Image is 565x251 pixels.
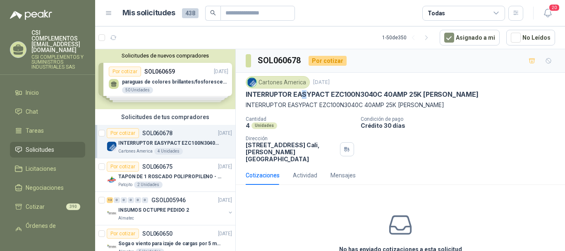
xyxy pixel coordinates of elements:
[361,122,562,129] p: Crédito 30 días
[548,4,560,12] span: 20
[26,126,44,135] span: Tareas
[330,171,356,180] div: Mensajes
[95,49,235,109] div: Solicitudes de nuevos compradoresPor cotizarSOL060659[DATE] paraguas de colores brillantes/fosfor...
[107,208,117,218] img: Company Logo
[10,10,52,20] img: Logo peakr
[154,148,183,155] div: 4 Unidades
[258,54,302,67] h3: SOL060678
[246,100,555,110] p: INTERRUPTOR EASYPACT EZC100N3040C 40AMP 25K [PERSON_NAME]
[134,182,163,188] div: 2 Unidades
[251,122,277,129] div: Unidades
[361,116,562,122] p: Condición de pago
[313,79,330,86] p: [DATE]
[218,196,232,204] p: [DATE]
[118,139,221,147] p: INTERRUPTOR EASYPACT EZC100N3040C 40AMP 25K [PERSON_NAME]
[182,8,199,18] span: 438
[26,145,54,154] span: Solicitudes
[246,76,310,88] div: Cartones America
[107,162,139,172] div: Por cotizar
[107,229,139,239] div: Por cotizar
[142,130,172,136] p: SOL060678
[118,240,221,248] p: Soga o viento para izaje de cargas por 5 metros
[107,141,117,151] img: Company Logo
[121,197,127,203] div: 0
[382,31,433,44] div: 1 - 50 de 350
[118,148,153,155] p: Cartones America
[218,230,232,238] p: [DATE]
[293,171,317,180] div: Actividad
[309,56,347,66] div: Por cotizar
[246,136,337,141] p: Dirección
[31,55,85,69] p: CSI COMPLEMENTOS Y SUMINISTROS INDUSTRIALES SAS
[31,30,85,53] p: CSI COMPLEMENTOS [EMAIL_ADDRESS][DOMAIN_NAME]
[246,141,337,163] p: [STREET_ADDRESS] Cali , [PERSON_NAME][GEOGRAPHIC_DATA]
[95,109,235,125] div: Solicitudes de tus compradores
[95,125,235,158] a: Por cotizarSOL060678[DATE] Company LogoINTERRUPTOR EASYPACT EZC100N3040C 40AMP 25K [PERSON_NAME]C...
[10,180,85,196] a: Negociaciones
[142,231,172,237] p: SOL060650
[26,221,77,239] span: Órdenes de Compra
[10,123,85,139] a: Tareas
[218,129,232,137] p: [DATE]
[10,199,85,215] a: Cotizar390
[142,197,148,203] div: 0
[10,218,85,243] a: Órdenes de Compra
[26,107,38,116] span: Chat
[10,104,85,120] a: Chat
[128,197,134,203] div: 0
[247,78,256,87] img: Company Logo
[118,206,189,214] p: INSUMOS OCTUPRE PEDIDO 2
[118,182,132,188] p: Patojito
[440,30,500,45] button: Asignado a mi
[95,158,235,192] a: Por cotizarSOL060675[DATE] Company LogoTAPON DE 1 ROSCADO POLIPROPILENO - HEMBRA NPTPatojito2 Uni...
[210,10,216,16] span: search
[26,183,64,192] span: Negociaciones
[118,215,134,222] p: Almatec
[540,6,555,21] button: 20
[135,197,141,203] div: 0
[218,163,232,171] p: [DATE]
[246,171,280,180] div: Cotizaciones
[246,90,479,99] p: INTERRUPTOR EASYPACT EZC100N3040C 40AMP 25K [PERSON_NAME]
[10,142,85,158] a: Solicitudes
[66,203,80,210] span: 390
[98,53,232,59] button: Solicitudes de nuevos compradores
[428,9,445,18] div: Todas
[122,7,175,19] h1: Mis solicitudes
[107,175,117,185] img: Company Logo
[10,161,85,177] a: Licitaciones
[246,122,250,129] p: 4
[26,164,56,173] span: Licitaciones
[10,85,85,100] a: Inicio
[114,197,120,203] div: 0
[107,195,234,222] a: 13 0 0 0 0 0 GSOL005946[DATE] Company LogoINSUMOS OCTUPRE PEDIDO 2Almatec
[26,202,45,211] span: Cotizar
[246,116,354,122] p: Cantidad
[142,164,172,170] p: SOL060675
[118,173,221,181] p: TAPON DE 1 ROSCADO POLIPROPILENO - HEMBRA NPT
[107,128,139,138] div: Por cotizar
[107,197,113,203] div: 13
[26,88,39,97] span: Inicio
[151,197,186,203] p: GSOL005946
[506,30,555,45] button: No Leídos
